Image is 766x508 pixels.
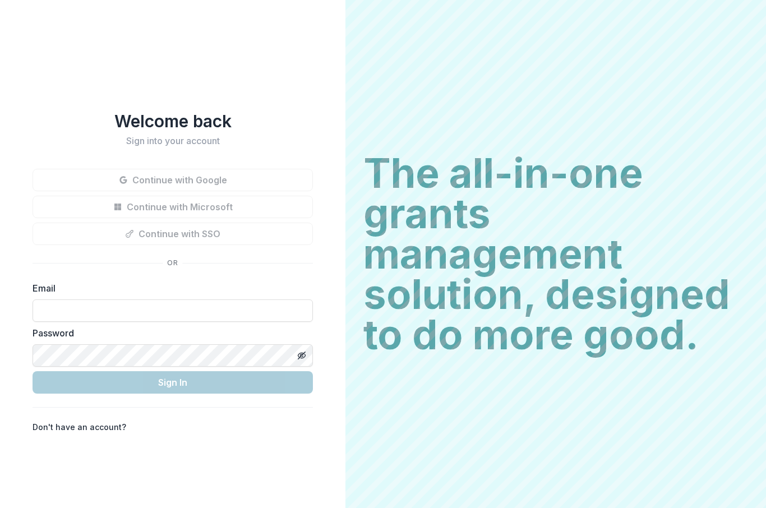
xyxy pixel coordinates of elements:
h2: Sign into your account [33,136,313,146]
button: Sign In [33,371,313,394]
button: Continue with Microsoft [33,196,313,218]
button: Continue with Google [33,169,313,191]
button: Toggle password visibility [293,347,311,364]
button: Continue with SSO [33,223,313,245]
h1: Welcome back [33,111,313,131]
p: Don't have an account? [33,421,126,433]
label: Password [33,326,306,340]
label: Email [33,281,306,295]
